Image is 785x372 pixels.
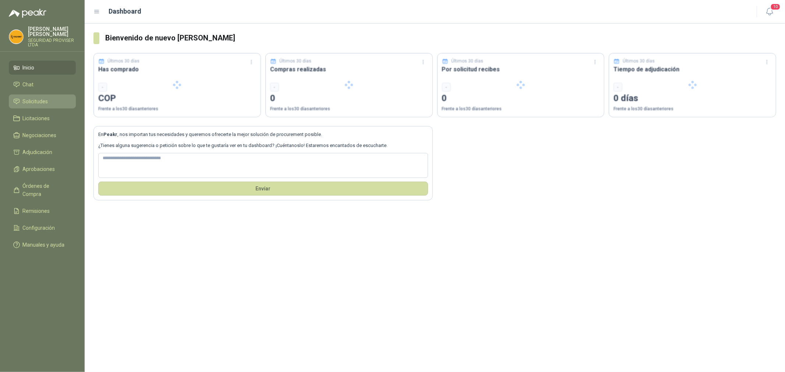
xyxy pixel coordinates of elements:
[9,61,76,75] a: Inicio
[23,114,50,122] span: Licitaciones
[28,26,76,37] p: [PERSON_NAME] [PERSON_NAME]
[770,3,781,10] span: 10
[98,182,428,196] button: Envíar
[9,78,76,92] a: Chat
[763,5,776,18] button: 10
[9,94,76,108] a: Solicitudes
[23,81,34,89] span: Chat
[23,224,55,232] span: Configuración
[23,131,57,139] span: Negociaciones
[98,142,428,149] p: ¿Tienes alguna sugerencia o petición sobre lo que te gustaría ver en tu dashboard? ¡Cuéntanoslo! ...
[23,165,55,173] span: Aprobaciones
[23,64,35,72] span: Inicio
[9,111,76,125] a: Licitaciones
[103,132,117,137] b: Peakr
[9,204,76,218] a: Remisiones
[105,32,776,44] h3: Bienvenido de nuevo [PERSON_NAME]
[9,221,76,235] a: Configuración
[23,148,53,156] span: Adjudicación
[23,241,65,249] span: Manuales y ayuda
[28,38,76,47] p: SEGURIDAD PROVISER LTDA
[9,179,76,201] a: Órdenes de Compra
[9,238,76,252] a: Manuales y ayuda
[9,145,76,159] a: Adjudicación
[9,128,76,142] a: Negociaciones
[98,131,428,138] p: En , nos importan tus necesidades y queremos ofrecerte la mejor solución de procurement posible.
[9,9,46,18] img: Logo peakr
[23,97,48,105] span: Solicitudes
[9,162,76,176] a: Aprobaciones
[23,207,50,215] span: Remisiones
[9,30,23,44] img: Company Logo
[23,182,69,198] span: Órdenes de Compra
[109,6,142,17] h1: Dashboard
